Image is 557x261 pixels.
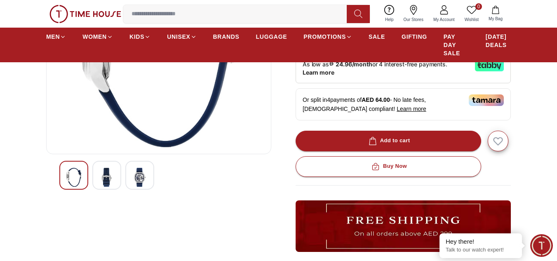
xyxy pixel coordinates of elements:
[296,131,481,151] button: Add to cart
[469,94,504,106] img: Tamara
[167,29,196,44] a: UNISEX
[399,3,428,24] a: Our Stores
[256,33,287,41] span: LUGGAGE
[303,29,352,44] a: PROMOTIONS
[484,4,508,24] button: My Bag
[446,237,516,246] div: Hey there!
[99,168,114,187] img: Lee Cooper Men's Analog Silver Dial Watch - LC07973.351
[82,33,107,41] span: WOMEN
[530,234,553,257] div: Chat Widget
[367,136,410,146] div: Add to cart
[82,29,113,44] a: WOMEN
[167,33,190,41] span: UNISEX
[461,16,482,23] span: Wishlist
[303,33,346,41] span: PROMOTIONS
[446,247,516,254] p: Talk to our watch expert!
[370,162,407,171] div: Buy Now
[256,29,287,44] a: LUGGAGE
[400,16,427,23] span: Our Stores
[213,29,240,44] a: BRANDS
[444,29,469,61] a: PAY DAY SALE
[402,33,427,41] span: GIFTING
[132,168,147,187] img: Lee Cooper Men's Analog Silver Dial Watch - LC07973.351
[444,33,469,57] span: PAY DAY SALE
[380,3,399,24] a: Help
[460,3,484,24] a: 0Wishlist
[382,16,397,23] span: Help
[430,16,458,23] span: My Account
[129,29,150,44] a: KIDS
[49,5,121,23] img: ...
[129,33,144,41] span: KIDS
[46,29,66,44] a: MEN
[397,106,426,112] span: Learn more
[486,33,511,49] span: [DATE] DEALS
[485,16,506,22] span: My Bag
[66,168,81,187] img: Lee Cooper Men's Analog Silver Dial Watch - LC07973.351
[402,29,427,44] a: GIFTING
[369,29,385,44] a: SALE
[296,88,511,120] div: Or split in 4 payments of - No late fees, [DEMOGRAPHIC_DATA] compliant!
[213,33,240,41] span: BRANDS
[362,96,390,103] span: AED 64.00
[486,29,511,52] a: [DATE] DEALS
[296,200,511,252] img: ...
[296,156,481,177] button: Buy Now
[46,33,60,41] span: MEN
[369,33,385,41] span: SALE
[475,3,482,10] span: 0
